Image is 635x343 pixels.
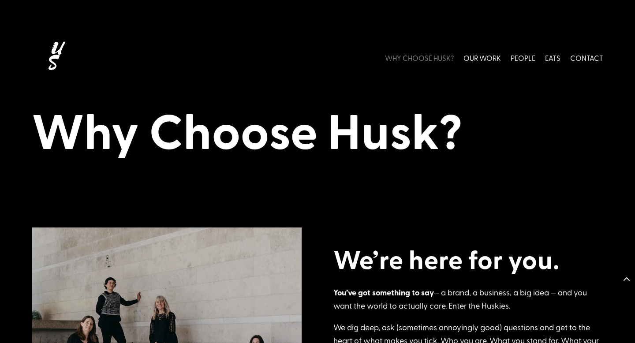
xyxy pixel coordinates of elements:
[545,38,560,77] a: EATS
[570,38,603,77] a: CONTACT
[333,287,434,298] strong: You’ve got something to say
[32,101,603,164] h1: Why Choose Husk?
[385,38,454,77] a: WHY CHOOSE HUSK?
[463,38,501,77] a: OUR WORK
[511,38,535,77] a: PEOPLE
[333,286,603,321] p: — a brand, a business, a big idea — and you want the world to actually care. Enter the Huskies.
[32,38,80,77] img: Husk logo
[333,244,603,279] h2: We’re here for you.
